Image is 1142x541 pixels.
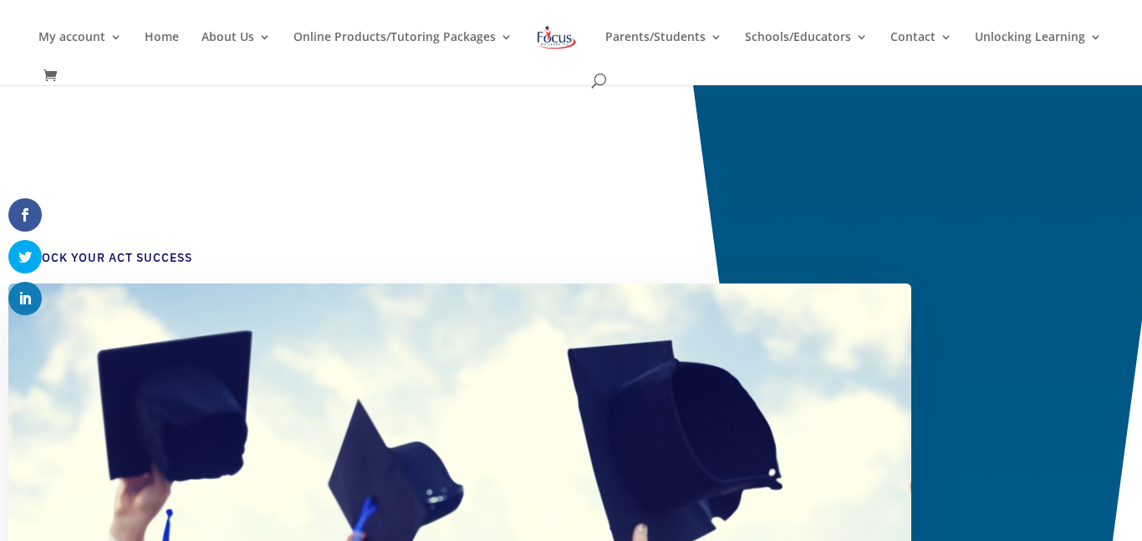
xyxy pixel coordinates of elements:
a: Online Products/Tutoring Packages [293,31,512,70]
a: Schools/Educators [745,31,868,70]
a: Contact [890,31,952,70]
a: Parents/Students [605,31,722,70]
a: Home [145,31,179,70]
a: My account [38,31,122,70]
a: About Us [201,31,271,70]
img: Focus on Learning [535,23,579,53]
h4: Unlock Your ACT Success [17,250,886,275]
a: Unlocking Learning [975,31,1102,70]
